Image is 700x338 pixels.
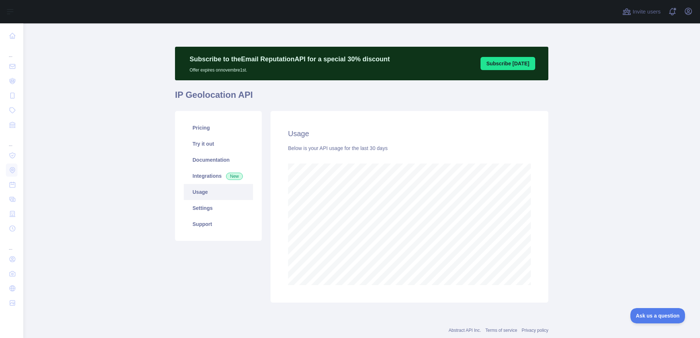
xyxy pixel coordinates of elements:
a: Terms of service [485,328,517,333]
a: Documentation [184,152,253,168]
a: Settings [184,200,253,216]
button: Invite users [621,6,662,18]
span: New [226,173,243,180]
a: Pricing [184,120,253,136]
iframe: Toggle Customer Support [630,308,685,323]
a: Usage [184,184,253,200]
div: ... [6,237,17,251]
a: Integrations New [184,168,253,184]
a: Privacy policy [522,328,548,333]
button: Subscribe [DATE] [481,57,535,70]
a: Abstract API Inc. [449,328,481,333]
p: Subscribe to the Email Reputation API for a special 30 % discount [190,54,390,64]
h1: IP Geolocation API [175,89,548,107]
a: Try it out [184,136,253,152]
span: Invite users [633,8,661,16]
div: Below is your API usage for the last 30 days [288,145,531,152]
h2: Usage [288,128,531,139]
p: Offer expires on novembre 1st. [190,64,390,73]
div: ... [6,133,17,147]
div: ... [6,44,17,58]
a: Support [184,216,253,232]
